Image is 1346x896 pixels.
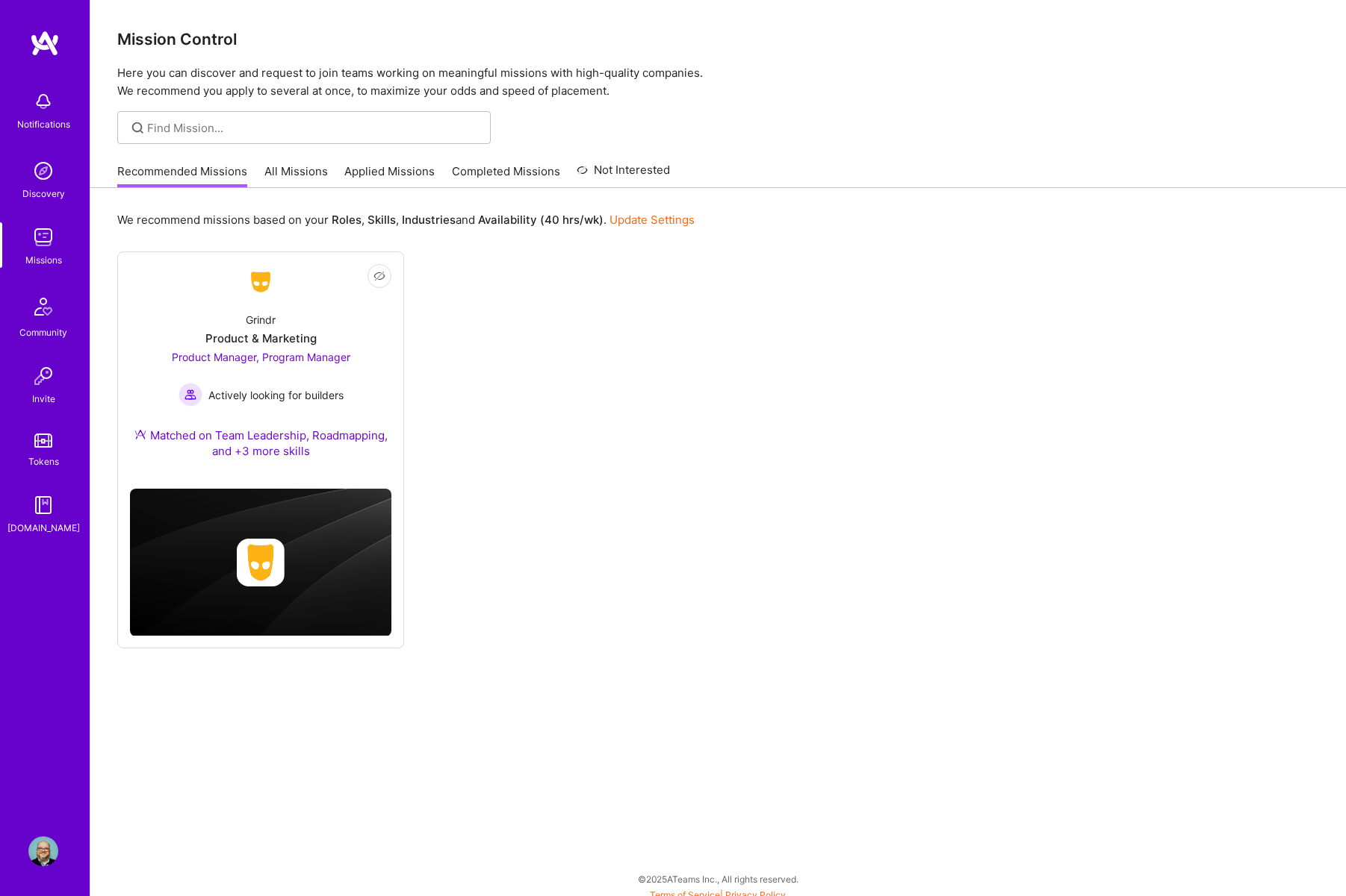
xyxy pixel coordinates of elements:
div: Missions [25,252,62,268]
b: Availability (40 hrs/wk) [478,213,604,227]
a: Not Interested [577,161,670,188]
input: Find Mission... [147,120,480,136]
img: Company logo [237,539,285,586]
img: logo [30,30,60,57]
div: Matched on Team Leadership, Roadmapping, and +3 more skills [130,427,391,459]
img: cover [130,489,391,636]
img: tokens [34,433,52,448]
b: Industries [402,213,456,227]
div: Tokens [28,454,59,469]
div: Discovery [22,186,65,201]
img: teamwork [28,222,58,252]
div: Invite [32,391,55,407]
b: Skills [367,213,396,227]
span: Actively looking for builders [208,387,344,403]
img: discovery [28,156,58,186]
a: Recommended Missions [117,163,247,188]
img: bell [28,87,58,116]
img: Invite [28,361,58,391]
div: Notifications [17,116,70,132]
div: [DOMAIN_NAME] [7,520,80,536]
img: Ateam Purple Icon [134,428,146,440]
a: All Missions [264,163,328,188]
a: Company LogoGrindrProduct & MarketingProduct Manager, Program Manager Actively looking for builde... [130,264,391,477]
a: User Avatar [25,836,62,866]
img: Actively looking for builders [179,383,202,407]
h3: Mission Control [117,30,1319,48]
a: Applied Missions [344,163,435,188]
img: Community [25,289,61,325]
i: icon EyeClosed [373,270,385,282]
span: Product Manager, Program Manager [172,351,350,363]
b: Roles [332,213,362,227]
div: Grindr [246,312,276,328]
p: Here you can discover and request to join teams working on meaningful missions with high-quality ... [117,64,1319,100]
div: Product & Marketing [205,330,317,346]
a: Update Settings [610,213,695,227]
i: icon SearchGrey [129,119,146,137]
p: We recommend missions based on your , , and . [117,212,695,228]
img: Company Logo [243,269,279,295]
img: guide book [28,490,58,520]
div: Community [19,325,67,340]
img: User Avatar [28,836,58,866]
a: Completed Missions [452,163,560,188]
